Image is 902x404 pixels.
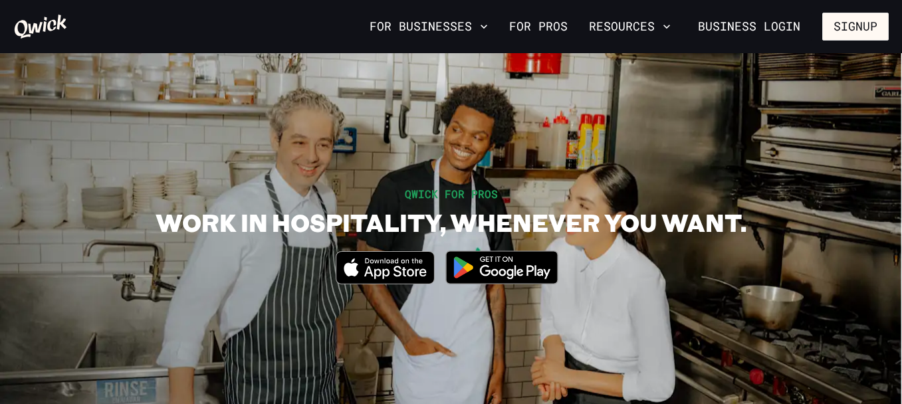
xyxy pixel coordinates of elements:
img: Get it on Google Play [437,243,566,292]
a: Download on the App Store [336,273,435,287]
h1: WORK IN HOSPITALITY, WHENEVER YOU WANT. [156,207,746,237]
button: Resources [584,15,676,38]
button: For Businesses [364,15,493,38]
span: QWICK FOR PROS [405,187,498,201]
a: Business Login [687,13,812,41]
button: Signup [822,13,889,41]
a: For Pros [504,15,573,38]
